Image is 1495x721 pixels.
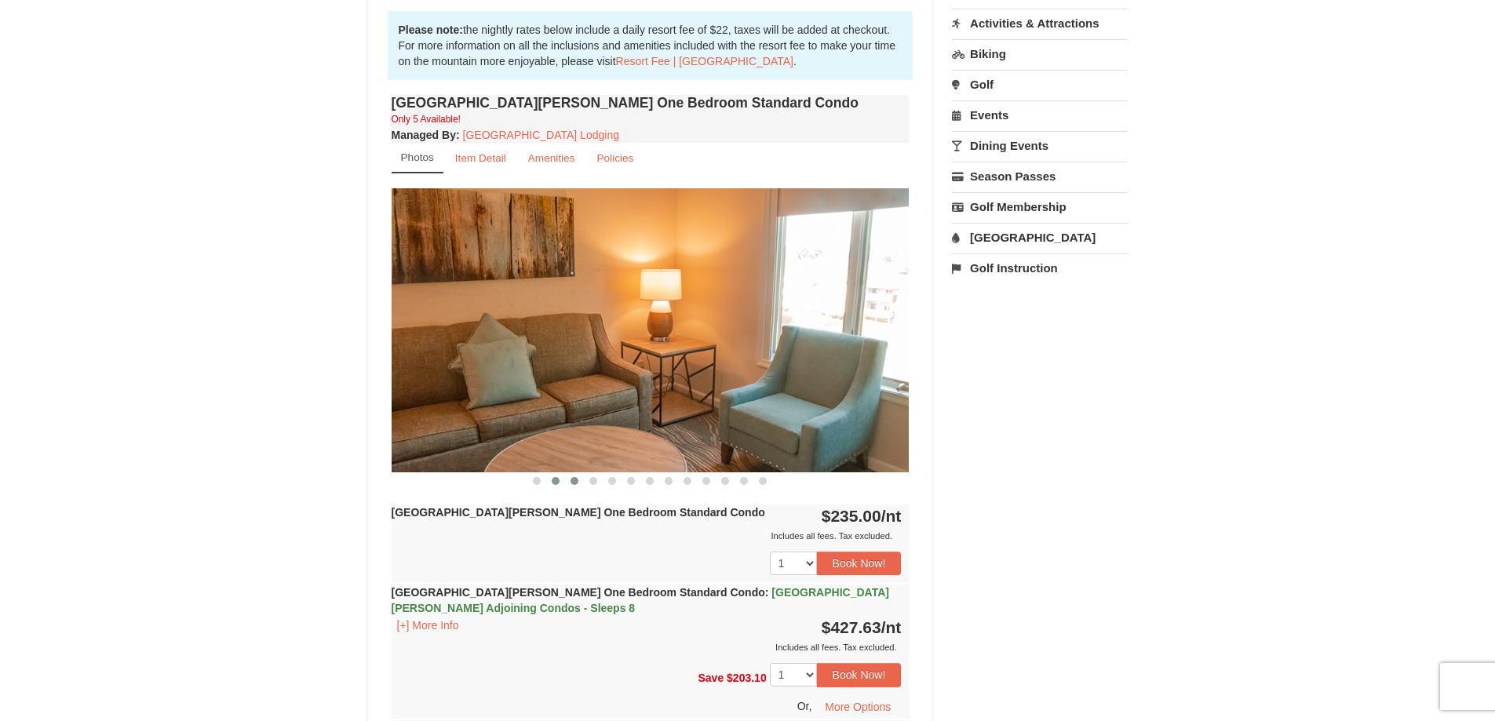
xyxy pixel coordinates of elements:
a: [GEOGRAPHIC_DATA] Lodging [463,129,619,141]
a: Item Detail [445,143,516,173]
span: Save [698,672,724,684]
span: : [765,586,769,599]
img: 18876286-190-c668afff.jpg [392,188,910,472]
h4: [GEOGRAPHIC_DATA][PERSON_NAME] One Bedroom Standard Condo [392,95,910,111]
small: Amenities [528,152,575,164]
strong: [GEOGRAPHIC_DATA][PERSON_NAME] One Bedroom Standard Condo [392,506,765,519]
span: $427.63 [822,618,881,636]
strong: : [392,129,460,141]
strong: Please note: [399,24,463,36]
a: Photos [392,143,443,173]
div: the nightly rates below include a daily resort fee of $22, taxes will be added at checkout. For m... [388,11,913,80]
span: Managed By [392,129,456,141]
a: Amenities [518,143,585,173]
small: Policies [596,152,633,164]
small: Photos [401,151,434,163]
a: Resort Fee | [GEOGRAPHIC_DATA] [616,55,793,67]
a: Activities & Attractions [952,9,1127,38]
a: Golf Membership [952,192,1127,221]
span: /nt [881,618,902,636]
button: More Options [815,695,901,719]
span: Or, [797,699,812,712]
span: /nt [881,507,902,525]
strong: [GEOGRAPHIC_DATA][PERSON_NAME] One Bedroom Standard Condo [392,586,889,614]
small: Item Detail [455,152,506,164]
button: [+] More Info [392,617,465,634]
a: [GEOGRAPHIC_DATA] [952,223,1127,252]
a: Golf Instruction [952,253,1127,282]
strong: $235.00 [822,507,902,525]
button: Book Now! [817,552,902,575]
a: Season Passes [952,162,1127,191]
div: Includes all fees. Tax excluded. [392,639,902,655]
a: Biking [952,39,1127,68]
small: Only 5 Available! [392,114,461,125]
span: $203.10 [727,672,767,684]
button: Book Now! [817,663,902,686]
a: Events [952,100,1127,129]
a: Golf [952,70,1127,99]
a: Policies [586,143,644,173]
a: Dining Events [952,131,1127,160]
div: Includes all fees. Tax excluded. [392,528,902,544]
